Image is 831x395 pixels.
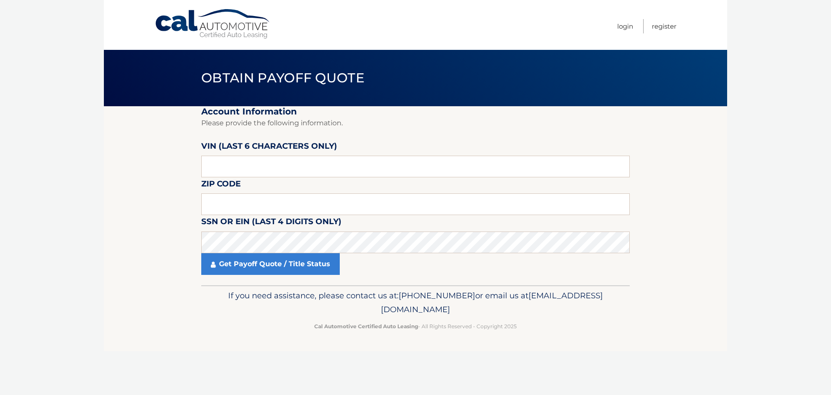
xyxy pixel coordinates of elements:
span: Obtain Payoff Quote [201,70,364,86]
p: - All Rights Reserved - Copyright 2025 [207,322,624,331]
a: Cal Automotive [155,9,271,39]
h2: Account Information [201,106,630,117]
label: Zip Code [201,177,241,193]
span: [PHONE_NUMBER] [399,291,475,300]
a: Register [652,19,676,33]
label: SSN or EIN (last 4 digits only) [201,215,341,231]
a: Get Payoff Quote / Title Status [201,253,340,275]
strong: Cal Automotive Certified Auto Leasing [314,323,418,330]
p: If you need assistance, please contact us at: or email us at [207,289,624,317]
p: Please provide the following information. [201,117,630,129]
label: VIN (last 6 characters only) [201,140,337,156]
a: Login [617,19,633,33]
